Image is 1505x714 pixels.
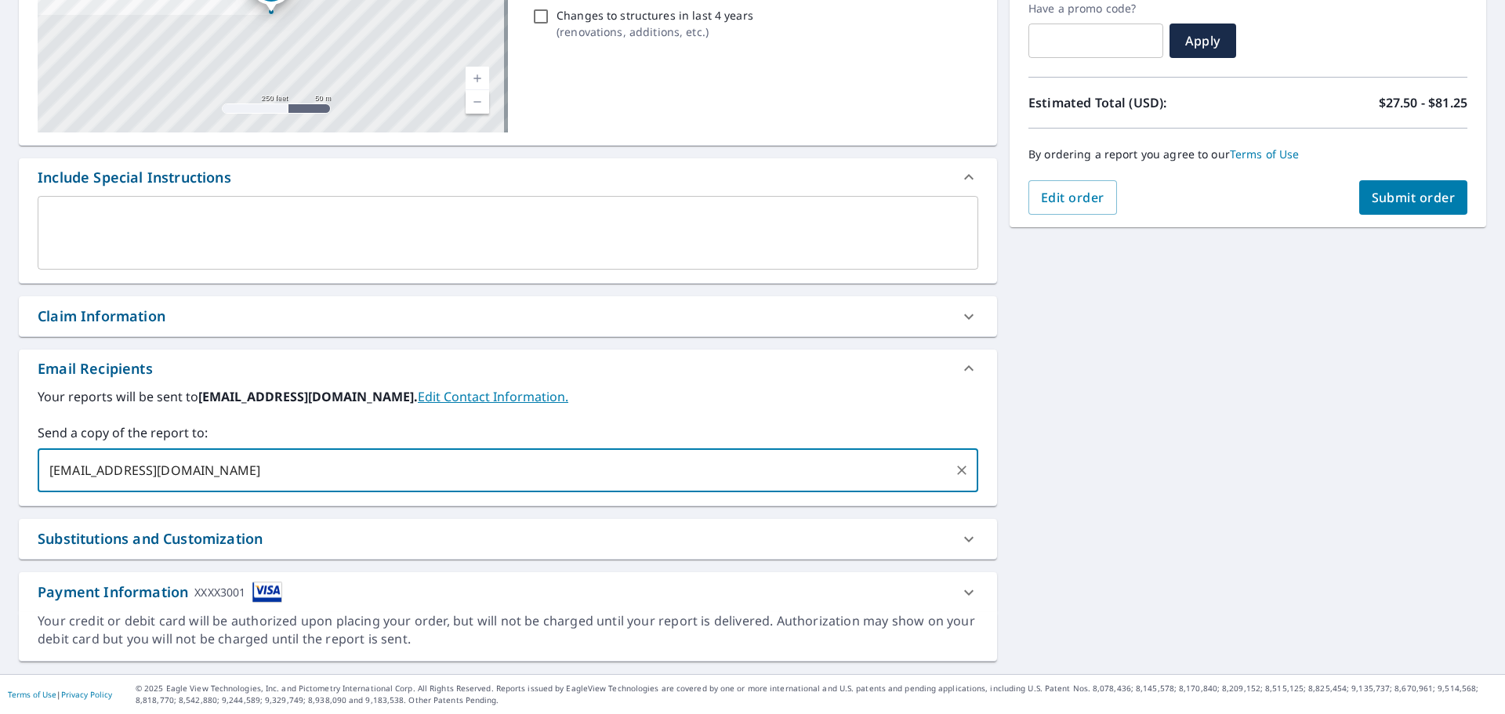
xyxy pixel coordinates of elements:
[557,7,753,24] p: Changes to structures in last 4 years
[1182,32,1224,49] span: Apply
[136,683,1497,706] p: © 2025 Eagle View Technologies, Inc. and Pictometry International Corp. All Rights Reserved. Repo...
[38,423,978,442] label: Send a copy of the report to:
[252,582,282,603] img: cardImage
[38,528,263,549] div: Substitutions and Customization
[1379,93,1467,112] p: $27.50 - $81.25
[951,459,973,481] button: Clear
[418,388,568,405] a: EditContactInfo
[19,350,997,387] div: Email Recipients
[1028,93,1248,112] p: Estimated Total (USD):
[198,388,418,405] b: [EMAIL_ADDRESS][DOMAIN_NAME].
[19,572,997,612] div: Payment InformationXXXX3001cardImage
[19,296,997,336] div: Claim Information
[38,582,282,603] div: Payment Information
[61,689,112,700] a: Privacy Policy
[19,519,997,559] div: Substitutions and Customization
[1041,189,1104,206] span: Edit order
[194,582,245,603] div: XXXX3001
[38,167,231,188] div: Include Special Instructions
[1028,2,1163,16] label: Have a promo code?
[466,90,489,114] a: Current Level 17, Zoom Out
[38,387,978,406] label: Your reports will be sent to
[1230,147,1300,161] a: Terms of Use
[8,689,56,700] a: Terms of Use
[1028,180,1117,215] button: Edit order
[1359,180,1468,215] button: Submit order
[19,158,997,196] div: Include Special Instructions
[1170,24,1236,58] button: Apply
[1028,147,1467,161] p: By ordering a report you agree to our
[557,24,753,40] p: ( renovations, additions, etc. )
[38,612,978,648] div: Your credit or debit card will be authorized upon placing your order, but will not be charged unt...
[8,690,112,699] p: |
[466,67,489,90] a: Current Level 17, Zoom In
[38,358,153,379] div: Email Recipients
[38,306,165,327] div: Claim Information
[1372,189,1456,206] span: Submit order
